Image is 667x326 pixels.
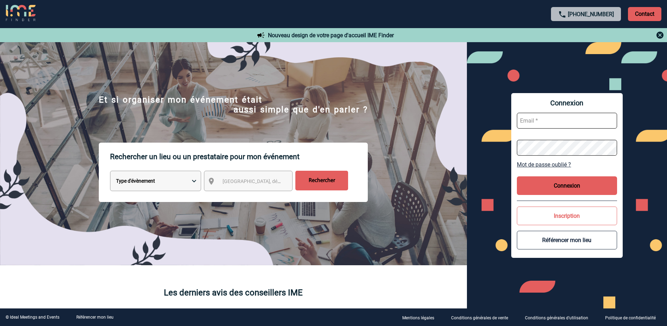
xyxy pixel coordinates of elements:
[445,314,519,321] a: Conditions générales de vente
[525,315,588,320] p: Conditions générales d'utilisation
[76,315,114,320] a: Référencer mon lieu
[397,314,445,321] a: Mentions légales
[295,171,348,190] input: Rechercher
[599,314,667,321] a: Politique de confidentialité
[605,315,656,320] p: Politique de confidentialité
[628,7,661,21] p: Contact
[517,207,617,225] button: Inscription
[6,315,59,320] div: © Ideal Meetings and Events
[568,11,614,18] a: [PHONE_NUMBER]
[517,99,617,107] span: Connexion
[517,113,617,129] input: Email *
[402,315,434,320] p: Mentions légales
[451,315,508,320] p: Conditions générales de vente
[517,231,617,249] button: Référencer mon lieu
[558,10,566,19] img: call-24-px.png
[519,314,599,321] a: Conditions générales d'utilisation
[517,176,617,195] button: Connexion
[110,143,368,171] p: Rechercher un lieu ou un prestataire pour mon événement
[223,178,320,184] span: [GEOGRAPHIC_DATA], département, région...
[517,161,617,168] a: Mot de passe oublié ?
